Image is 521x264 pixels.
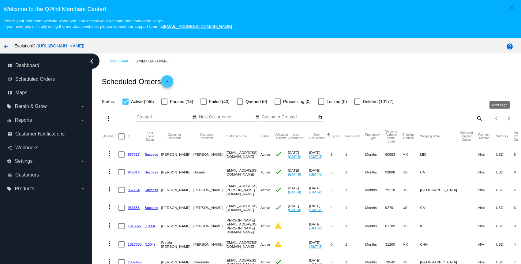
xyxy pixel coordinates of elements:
input: Next Occurrence [199,115,254,120]
i: local_offer [7,186,12,191]
mat-cell: [PERSON_NAME] [161,217,193,236]
button: Change sorting for LastOccurrenceUtc [288,133,304,140]
i: arrow_drop_down [80,118,85,123]
button: Change sorting for Status [260,135,269,138]
mat-cell: [EMAIL_ADDRESS][DOMAIN_NAME] [226,236,260,253]
span: Failed (40) [209,98,230,105]
mat-cell: Nmi [478,146,496,163]
mat-header-cell: Validation Checks [275,127,288,146]
a: (GMT-8) [288,172,301,176]
i: arrow_drop_down [80,104,85,109]
mat-cell: 3 [331,181,345,199]
span: Customers [15,172,39,178]
input: Created [137,115,192,120]
button: Change sorting for Frequency [345,135,360,138]
a: Scheduled Orders [136,57,174,66]
mat-icon: more_vert [105,115,112,122]
i: map [7,90,12,95]
a: 943314 [128,170,140,174]
mat-cell: 5 [331,163,345,181]
a: 1017030 [128,242,141,246]
mat-cell: MX [403,236,420,253]
span: Scheduled Orders [15,76,55,82]
mat-icon: more_vert [106,240,113,247]
mat-cell: [DATE] [309,163,331,181]
mat-cell: Nmi [478,217,496,236]
a: 957154 [128,188,140,192]
mat-cell: Months [365,163,385,181]
span: Products [15,186,34,191]
h2: Scheduled Orders [102,75,173,87]
mat-cell: USD [496,146,514,163]
mat-cell: 1 [345,236,365,253]
mat-cell: [PERSON_NAME] [161,146,193,163]
span: Active [260,152,270,156]
mat-cell: Nmi [478,181,496,199]
mat-cell: CHH [420,236,460,253]
mat-cell: [PERSON_NAME] [193,199,226,217]
mat-icon: warning [275,222,282,229]
i: update [7,77,12,82]
mat-cell: Months [365,181,385,199]
mat-cell: Months [365,217,385,236]
mat-cell: [DATE] [288,199,309,217]
mat-cell: [PERSON_NAME] [193,236,226,253]
span: Active [260,242,270,246]
mat-icon: more_vert [106,150,113,157]
mat-cell: Months [365,236,385,253]
mat-cell: USD [496,181,514,199]
mat-cell: [EMAIL_ADDRESS][DOMAIN_NAME] [226,146,260,163]
a: (GMT-8) [309,172,322,176]
button: Change sorting for CustomerFirstName [161,133,188,140]
a: (GMT-8) [309,208,322,212]
span: Locked (0) [327,98,347,105]
mat-cell: [PERSON_NAME] [161,181,193,199]
mat-cell: US [403,163,420,181]
mat-cell: USD [496,199,514,217]
mat-cell: [DATE] [309,146,331,163]
a: (1004) [145,242,155,246]
mat-cell: USD [496,236,514,253]
mat-cell: [DATE] [309,236,331,253]
span: Active (246) [131,98,154,105]
button: Change sorting for FrequencyType [365,133,380,140]
mat-icon: more_vert [106,221,113,229]
span: Status: [102,99,115,104]
span: Webhooks [15,145,38,151]
a: (GMT-8) [309,244,322,248]
mat-icon: more_vert [106,203,113,210]
mat-icon: more_vert [106,185,113,193]
button: Change sorting for CustomerEmail [226,135,247,138]
mat-cell: [EMAIL_ADDRESS][PERSON_NAME][DOMAIN_NAME] [226,181,260,199]
mat-cell: 92868 [385,163,403,181]
mat-cell: [DATE] [288,163,309,181]
span: Active [260,260,270,264]
mat-icon: arrow_back [2,43,10,50]
mat-cell: [PERSON_NAME] [161,163,193,181]
a: map Maps [7,88,85,98]
i: arrow_drop_down [80,159,85,164]
mat-cell: [EMAIL_ADDRESS][DOMAIN_NAME] [226,163,260,181]
mat-cell: [DATE] [309,199,331,217]
span: Active [260,188,270,192]
mat-cell: 79118 [385,181,403,199]
span: Maps [15,90,27,95]
button: Change sorting for PaymentMethod.Type [478,133,490,140]
mat-cell: 9 [331,146,345,163]
mat-cell: Dorado [193,163,226,181]
mat-cell: US [403,181,420,199]
span: iEvolution® ( ) [13,43,84,48]
a: (GMT-8) [288,208,301,212]
a: (1000) [145,224,155,228]
a: (GMT-8) [309,154,322,158]
mat-cell: 60983 [385,146,403,163]
i: equalizer [7,118,12,123]
mat-cell: MIC [420,146,460,163]
mat-cell: [PERSON_NAME] [161,199,193,217]
mat-header-cell: Actions [103,127,118,146]
span: Deleted (10177) [363,98,393,105]
a: dashboard Dashboard [7,61,85,70]
mat-cell: N/A [478,236,496,253]
mat-cell: USD [496,163,514,181]
mat-cell: [EMAIL_ADDRESS][DOMAIN_NAME] [226,199,260,217]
